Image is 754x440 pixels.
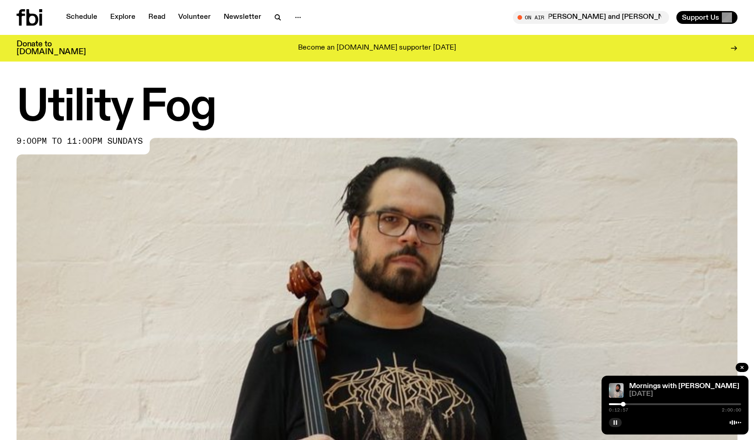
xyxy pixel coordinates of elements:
[298,44,456,52] p: Become an [DOMAIN_NAME] supporter [DATE]
[17,40,86,56] h3: Donate to [DOMAIN_NAME]
[513,11,669,24] button: On AirMosaic With [PERSON_NAME] and [PERSON_NAME]
[609,408,628,412] span: 0:12:57
[143,11,171,24] a: Read
[173,11,216,24] a: Volunteer
[676,11,737,24] button: Support Us
[61,11,103,24] a: Schedule
[722,408,741,412] span: 2:00:00
[629,383,739,390] a: Mornings with [PERSON_NAME]
[629,391,741,398] span: [DATE]
[218,11,267,24] a: Newsletter
[609,383,624,398] img: Kana Frazer is smiling at the camera with her head tilted slightly to her left. She wears big bla...
[17,138,143,145] span: 9:00pm to 11:00pm sundays
[105,11,141,24] a: Explore
[17,87,737,129] h1: Utility Fog
[682,13,719,22] span: Support Us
